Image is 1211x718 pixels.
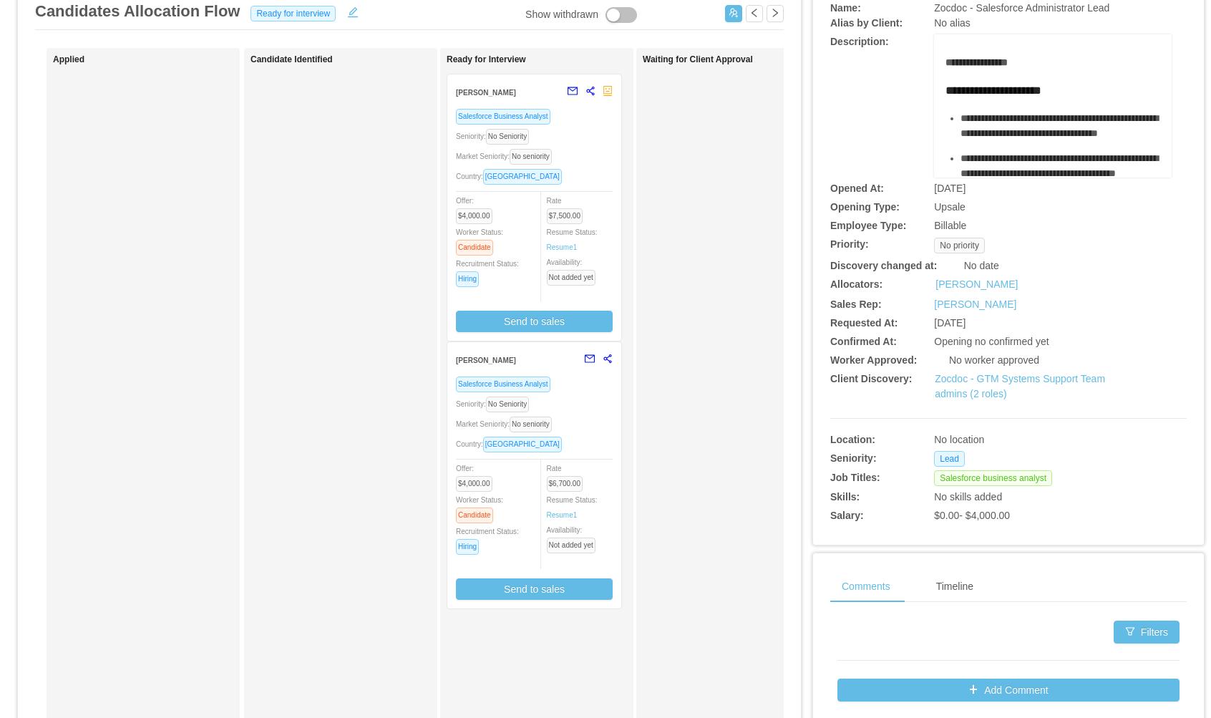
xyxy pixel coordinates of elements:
[934,336,1049,347] span: Opening no confirmed yet
[830,571,902,603] div: Comments
[830,491,860,503] b: Skills:
[934,432,1112,447] div: No location
[830,238,869,250] b: Priority:
[510,149,552,165] span: No seniority
[767,5,784,22] button: icon: right
[934,238,985,253] span: No priority
[547,465,589,487] span: Rate
[456,208,492,224] span: $4,000.00
[577,348,595,371] button: mail
[456,400,535,408] span: Seniority:
[547,270,595,286] span: Not added yet
[830,452,877,464] b: Seniority:
[483,437,562,452] span: [GEOGRAPHIC_DATA]
[603,86,613,96] span: robot
[934,470,1052,486] span: Salesforce business analyst
[830,434,875,445] b: Location:
[585,86,595,96] span: share-alt
[447,54,647,65] h1: Ready for Interview
[456,578,613,600] button: Send to sales
[830,472,880,483] b: Job Titles:
[949,354,1039,366] span: No worker approved
[934,17,971,29] span: No alias
[456,152,558,160] span: Market Seniority:
[547,228,598,251] span: Resume Status:
[456,271,479,287] span: Hiring
[964,260,999,271] span: No date
[830,201,900,213] b: Opening Type:
[1114,621,1180,644] button: icon: filterFilters
[547,208,583,224] span: $7,500.00
[456,197,498,220] span: Offer:
[934,491,1002,503] span: No skills added
[456,420,558,428] span: Market Seniority:
[456,89,516,97] strong: [PERSON_NAME]
[547,476,583,492] span: $6,700.00
[830,2,861,14] b: Name:
[456,260,519,283] span: Recruitment Status:
[547,197,589,220] span: Rate
[830,17,903,29] b: Alias by Client:
[830,183,884,194] b: Opened At:
[725,5,742,22] button: icon: usergroup-add
[945,55,1161,198] div: rdw-editor
[830,260,937,271] b: Discovery changed at:
[643,54,843,65] h1: Waiting for Client Approval
[830,510,864,521] b: Salary:
[456,508,493,523] span: Candidate
[934,183,966,194] span: [DATE]
[830,373,912,384] b: Client Discovery:
[830,299,882,310] b: Sales Rep:
[603,354,613,364] span: share-alt
[456,240,493,256] span: Candidate
[830,354,917,366] b: Worker Approved:
[934,201,966,213] span: Upsale
[934,34,1172,178] div: rdw-wrapper
[53,54,253,65] h1: Applied
[934,220,966,231] span: Billable
[935,373,1105,399] a: Zocdoc - GTM Systems Support Team admins (2 roles)
[456,539,479,555] span: Hiring
[830,317,898,329] b: Requested At:
[525,7,598,23] div: Show withdrawn
[486,129,529,145] span: No Seniority
[251,6,336,21] span: Ready for interview
[456,528,519,550] span: Recruitment Status:
[456,465,498,487] span: Offer:
[934,299,1016,310] a: [PERSON_NAME]
[456,440,568,448] span: Country:
[830,278,882,290] b: Allocators:
[547,526,601,549] span: Availability:
[456,228,503,251] span: Worker Status:
[456,377,550,392] span: Salesforce Business Analyst
[341,4,364,18] button: icon: edit
[934,510,1010,521] span: $0.00 - $4,000.00
[934,317,966,329] span: [DATE]
[560,80,578,103] button: mail
[837,679,1180,702] button: icon: plusAdd Comment
[934,451,965,467] span: Lead
[456,311,613,332] button: Send to sales
[483,169,562,185] span: [GEOGRAPHIC_DATA]
[456,173,568,180] span: Country:
[547,242,578,253] a: Resume1
[547,510,578,520] a: Resume1
[456,109,550,125] span: Salesforce Business Analyst
[547,538,595,553] span: Not added yet
[935,277,1018,292] a: [PERSON_NAME]
[251,54,451,65] h1: Candidate Identified
[486,397,529,412] span: No Seniority
[547,258,601,281] span: Availability:
[456,476,492,492] span: $4,000.00
[830,336,897,347] b: Confirmed At:
[934,2,1109,14] span: Zocdoc - Salesforce Administrator Lead
[830,36,889,47] b: Description:
[925,571,985,603] div: Timeline
[456,356,516,364] strong: [PERSON_NAME]
[456,132,535,140] span: Seniority:
[830,220,906,231] b: Employee Type:
[510,417,552,432] span: No seniority
[746,5,763,22] button: icon: left
[456,496,503,519] span: Worker Status:
[547,496,598,519] span: Resume Status:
